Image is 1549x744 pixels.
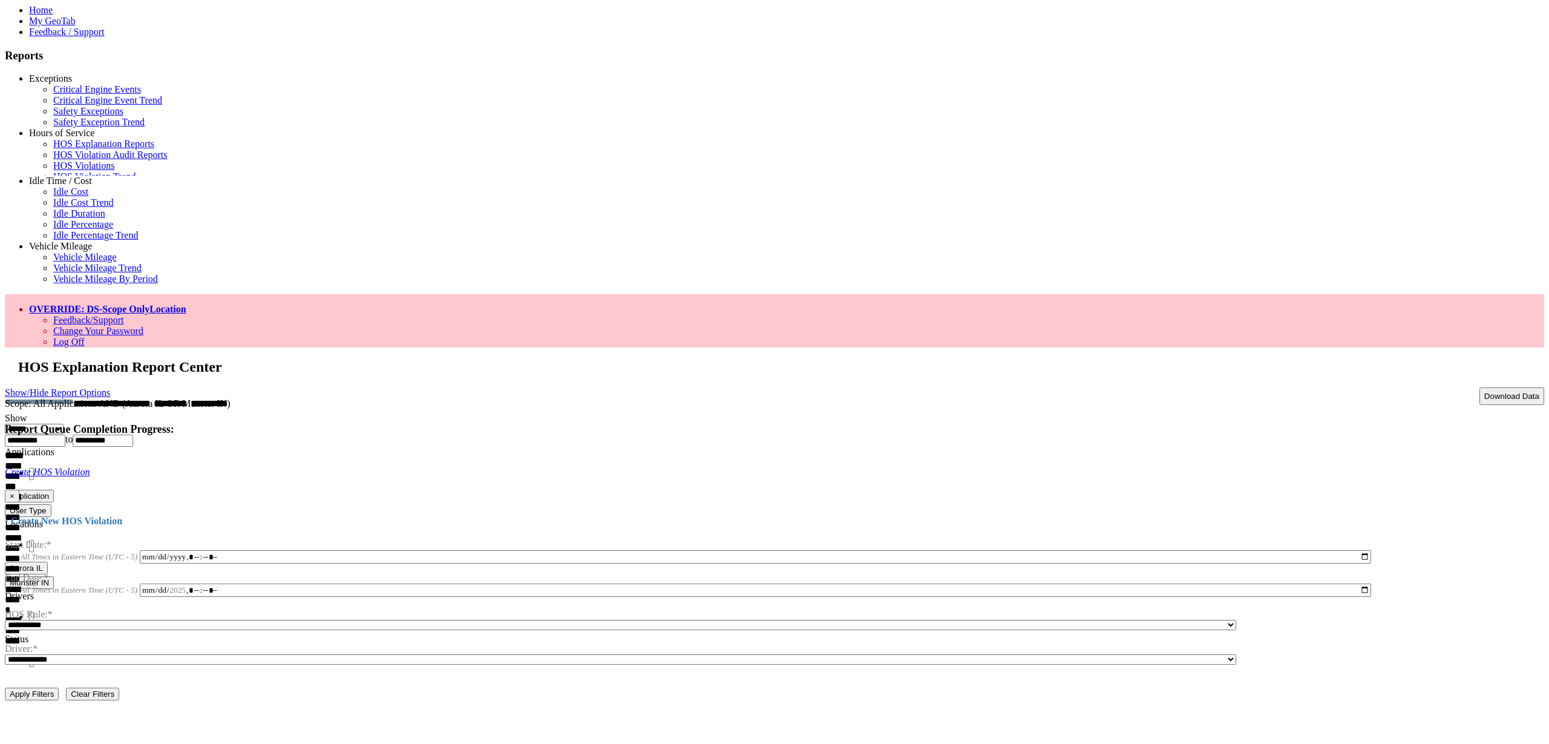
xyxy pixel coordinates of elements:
a: Critical Engine Event Trend [53,95,162,105]
a: Idle Cost Trend [53,197,114,208]
a: Vehicle Mileage By Period [53,274,158,284]
label: Applications [5,447,54,457]
a: HOS Violation Audit Reports [53,150,168,160]
label: Start Date:* [5,524,51,550]
a: Hours of Service [29,128,94,138]
a: Vehicle Mileage [53,252,116,262]
a: Idle Duration [53,208,105,219]
label: End Date:* [5,557,48,583]
a: Idle Percentage [53,219,113,229]
a: Show/Hide Report Options [5,384,110,401]
a: Log Off [53,337,85,347]
a: Safety Exceptions [53,106,123,116]
a: Feedback/Support [53,315,123,325]
a: Create HOS Violation [5,467,90,477]
button: User Type [5,504,51,517]
button: Change Filter Options [5,688,59,700]
a: HOS Explanation Reports [53,139,154,149]
a: HOS Violations [53,160,114,171]
button: × [5,490,19,502]
a: OVERRIDE: DS-Scope OnlyLocation [29,304,186,314]
a: Safety Exception Trend [53,117,145,127]
a: HOS Violation Trend [53,171,136,182]
h2: HOS Explanation Report Center [18,359,1544,375]
a: My GeoTab [29,16,76,26]
button: Application [5,490,54,502]
a: Home [29,5,53,15]
label: HOS Rule:* [5,605,53,619]
span: All Times in Eastern Time (UTC - 5) [20,585,137,594]
label: Driver:* [5,639,38,654]
h4: Create New HOS Violation [5,516,1544,527]
a: Idle Percentage Trend [53,230,138,240]
a: Change Your Password [53,326,143,336]
span: Scope: All Applications AND (Aurora IL OR Munster IN) [5,398,231,409]
label: Show [5,413,27,423]
a: Vehicle Mileage [29,241,92,251]
span: to [65,434,73,444]
a: Idle Time / Cost [29,176,92,186]
a: Idle Cost [53,186,88,197]
h4: Report Queue Completion Progress: [5,423,1544,436]
a: Vehicle Mileage Trend [53,263,142,273]
a: Exceptions [29,73,72,84]
span: All Times in Eastern Time (UTC - 5) [20,552,137,561]
button: Download Data [1479,387,1544,405]
a: Critical Engine Events [53,84,141,94]
a: Feedback / Support [29,27,104,37]
h3: Reports [5,49,1544,62]
button: Change Filter Options [66,688,119,700]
